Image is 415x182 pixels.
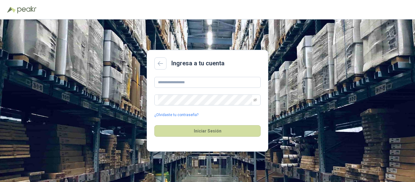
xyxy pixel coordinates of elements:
a: ¿Olvidaste tu contraseña? [154,112,198,118]
span: eye-invisible [253,98,257,102]
h2: Ingresa a tu cuenta [171,59,225,68]
button: Iniciar Sesión [154,125,261,137]
img: Logo [7,7,16,13]
img: Peakr [17,6,36,13]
